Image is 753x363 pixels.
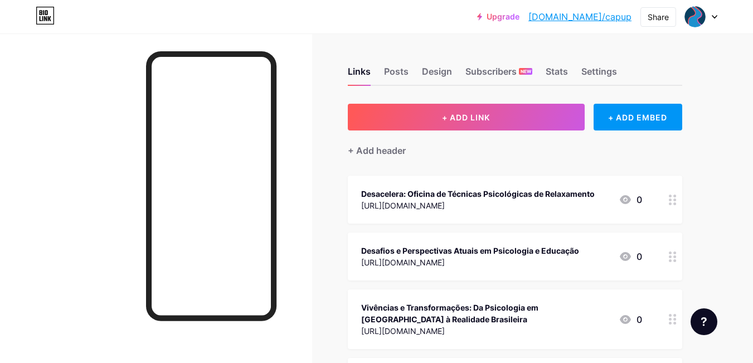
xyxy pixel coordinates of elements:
div: Design [422,65,452,85]
div: + ADD EMBED [594,104,682,130]
div: 0 [619,250,642,263]
span: NEW [521,68,531,75]
div: [URL][DOMAIN_NAME] [361,325,610,337]
div: + Add header [348,144,406,157]
a: [DOMAIN_NAME]/capup [528,10,631,23]
div: [URL][DOMAIN_NAME] [361,256,579,268]
div: Desafios e Perspectivas Atuais em Psicologia e Educação [361,245,579,256]
img: capup [684,6,706,27]
div: Links [348,65,371,85]
div: Share [648,11,669,23]
div: Settings [581,65,617,85]
div: 0 [619,313,642,326]
a: Upgrade [477,12,519,21]
span: + ADD LINK [442,113,490,122]
div: Posts [384,65,409,85]
div: Stats [546,65,568,85]
button: + ADD LINK [348,104,585,130]
div: Desacelera: Oficina de Técnicas Psicológicas de Relaxamento [361,188,595,200]
div: Subscribers [465,65,532,85]
div: Vivências e Transformações: Da Psicologia em [GEOGRAPHIC_DATA] à Realidade Brasileira [361,302,610,325]
div: [URL][DOMAIN_NAME] [361,200,595,211]
div: 0 [619,193,642,206]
